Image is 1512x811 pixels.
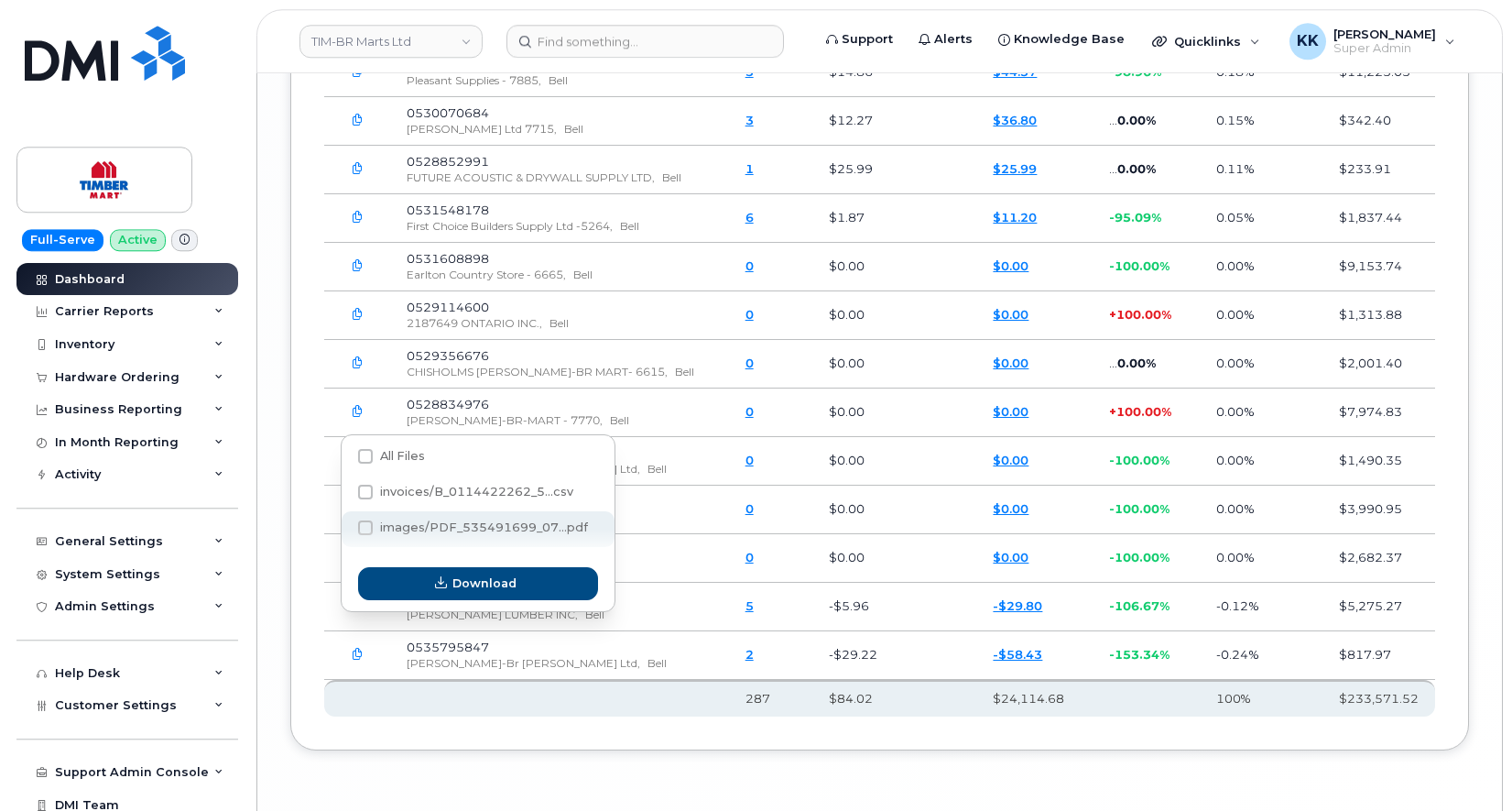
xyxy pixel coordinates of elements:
span: [PERSON_NAME] Ltd 7715, [407,122,557,136]
a: 0 [745,501,754,516]
span: 0531548178 [407,203,489,217]
a: 3 [745,113,754,127]
span: Bell [647,462,667,476]
td: $0.00 [812,389,977,437]
td: $1,837.44 [1322,194,1435,243]
td: -$5.96 [812,583,977,631]
td: -0.12% [1200,583,1322,631]
span: images/PDF_535491699_07...pdf [380,521,588,534]
span: All Files [380,449,425,463]
a: Alerts [906,21,985,58]
a: $0.00 [993,501,1028,516]
a: $0.00 [993,356,1028,370]
span: Knowledge Base [1014,30,1125,49]
span: -100.00% [1109,550,1169,564]
span: -100.00% [1109,453,1169,467]
span: images/PDF_535491699_075_0000000000.pdf [358,524,588,538]
td: $1.87 [812,194,977,243]
span: -95.09% [1109,210,1161,225]
td: $2,682.37 [1322,534,1435,583]
td: 0.00% [1200,534,1322,583]
a: Knowledge Base [985,21,1137,58]
a: 6 [745,210,754,225]
th: $233,571.52 [1322,680,1435,717]
span: 0528834976 [407,397,489,411]
span: ... [1109,113,1117,127]
a: $0.00 [993,258,1028,273]
span: 100.00% [1116,307,1171,322]
button: Download [358,567,598,600]
span: Support [842,30,893,49]
td: $0.00 [812,243,977,291]
td: $0.00 [812,291,977,340]
span: 2187649 ONTARIO INC., [407,316,542,330]
span: [PERSON_NAME] [1333,27,1436,41]
a: $25.99 [993,161,1037,176]
span: Bell [549,316,569,330]
span: + [1109,307,1116,322]
td: -$29.22 [812,631,977,680]
td: $1,313.88 [1322,291,1435,340]
a: $36.80 [993,113,1037,127]
a: $0.00 [993,453,1028,467]
span: invoices/B_0114422262_535491699_18092025_ACC.csv [358,488,573,502]
span: First Choice Builders Supply Ltd -5264, [407,219,613,233]
div: Quicklinks [1139,23,1273,60]
span: Super Admin [1333,41,1436,56]
span: 0.00% [1117,356,1156,370]
span: 0.00% [1117,161,1156,176]
span: ... [1109,161,1117,176]
td: 0.00% [1200,340,1322,389]
span: FUTURE ACOUSTIC & DRYWALL SUPPLY LTD, [407,170,655,184]
td: $5,275.27 [1322,583,1435,631]
td: $817.97 [1322,631,1435,680]
td: $233.91 [1322,146,1435,194]
a: 0 [745,258,754,273]
th: $24,114.68 [976,680,1093,717]
td: 0.00% [1200,437,1322,486]
a: 2 [745,647,754,662]
input: Find something... [506,25,784,58]
td: 0.11% [1200,146,1322,194]
iframe: Messenger Launcher [1432,731,1498,797]
span: 100.00% [1116,404,1171,419]
th: 287 [729,680,812,717]
span: -106.67% [1109,598,1169,613]
span: Bell [585,608,604,621]
a: $11.20 [993,210,1037,225]
span: Alerts [934,30,973,49]
td: 0.00% [1200,291,1322,340]
span: Quicklinks [1174,34,1241,49]
a: 0 [745,404,754,419]
span: CHISHOLMS [PERSON_NAME]-BR MART- 6615, [407,365,668,378]
td: $9,153.74 [1322,243,1435,291]
span: invoices/B_0114422262_5...csv [380,485,573,499]
th: $84.02 [812,680,977,717]
td: 0.15% [1200,97,1322,146]
span: -100.00% [1109,501,1169,516]
a: -$29.80 [993,598,1042,613]
a: $0.00 [993,550,1028,564]
span: Earlton Country Store - 6665, [407,268,566,281]
td: $0.00 [812,534,977,583]
a: $0.00 [993,404,1028,419]
a: 0 [745,550,754,564]
span: [PERSON_NAME]-Br [PERSON_NAME] Ltd, [407,656,640,670]
span: 0529114600 [407,300,489,314]
span: Bell [573,268,593,281]
span: [PERSON_NAME]-BR-MART - 7770, [407,413,603,427]
a: 1 [745,161,754,176]
td: 0.00% [1200,389,1322,437]
span: 0530070684 [407,105,489,120]
td: 0.00% [1200,486,1322,534]
span: Bell [675,365,694,378]
td: $3,990.95 [1322,486,1435,534]
div: Kristin Kammer-Grossman [1277,23,1468,60]
span: 0529356676 [407,348,489,363]
td: 0.00% [1200,243,1322,291]
span: [PERSON_NAME] LUMBER INC, [407,608,578,621]
a: 0 [745,453,754,467]
span: 0528852991 [407,154,489,169]
td: 0.05% [1200,194,1322,243]
span: 0535795847 [407,640,489,654]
